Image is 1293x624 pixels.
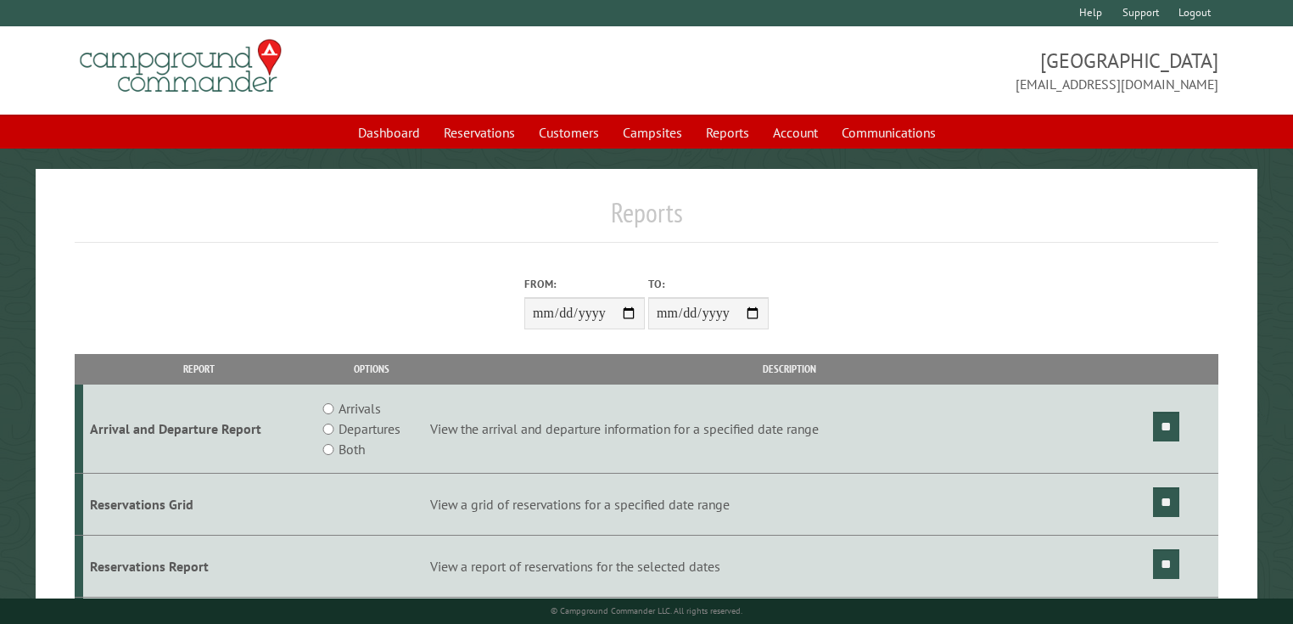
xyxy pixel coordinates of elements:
td: View the arrival and departure information for a specified date range [428,385,1150,474]
a: Customers [529,116,609,149]
td: Reservations Report [83,535,316,597]
label: From: [524,276,645,292]
th: Options [316,354,428,384]
a: Campsites [613,116,692,149]
td: View a report of reservations for the selected dates [428,535,1150,597]
label: Arrivals [339,398,381,419]
a: Reports [696,116,759,149]
a: Account [763,116,828,149]
small: © Campground Commander LLC. All rights reserved. [551,605,742,616]
h1: Reports [75,196,1219,243]
span: [GEOGRAPHIC_DATA] [EMAIL_ADDRESS][DOMAIN_NAME] [646,47,1218,94]
th: Report [83,354,316,384]
label: Both [339,439,365,459]
td: Arrival and Departure Report [83,385,316,474]
a: Communications [831,116,946,149]
label: To: [648,276,769,292]
td: Reservations Grid [83,474,316,536]
a: Reservations [434,116,525,149]
a: Dashboard [348,116,430,149]
th: Description [428,354,1150,384]
img: Campground Commander [75,33,287,99]
td: View a grid of reservations for a specified date range [428,474,1150,536]
label: Departures [339,419,400,439]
